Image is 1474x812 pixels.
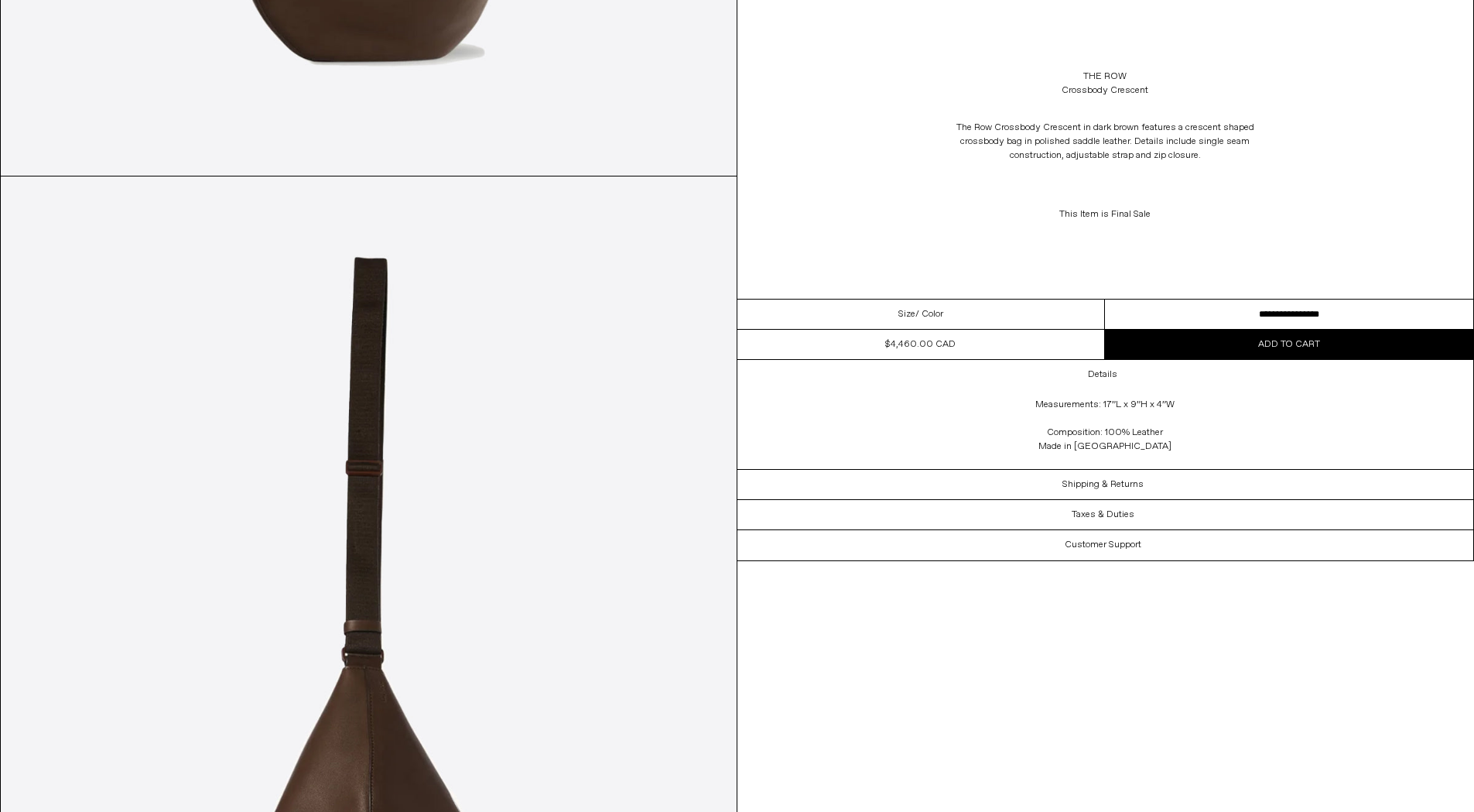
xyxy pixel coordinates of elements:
[1105,330,1473,359] button: Add to cart
[885,337,956,351] div: $4,460.00 CAD
[1072,509,1134,520] h3: Taxes & Duties
[1088,369,1117,380] h3: Details
[898,307,915,321] span: Size
[1083,70,1127,84] a: The Row
[950,200,1260,229] p: This Item is Final Sale
[1062,84,1148,98] div: Crossbody Crescent
[1065,540,1141,550] h3: Customer Support
[915,307,943,321] span: / Color
[1258,338,1320,351] span: Add to cart
[1062,479,1144,490] h3: Shipping & Returns
[950,390,1260,469] div: Measurements: 17”L x 9”H x 4”W Composition: 100% Leather Made in [GEOGRAPHIC_DATA]
[950,113,1260,170] p: The Row Crossbody Crescent in dark brown features a crescent shaped crossbody bag in polished sad...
